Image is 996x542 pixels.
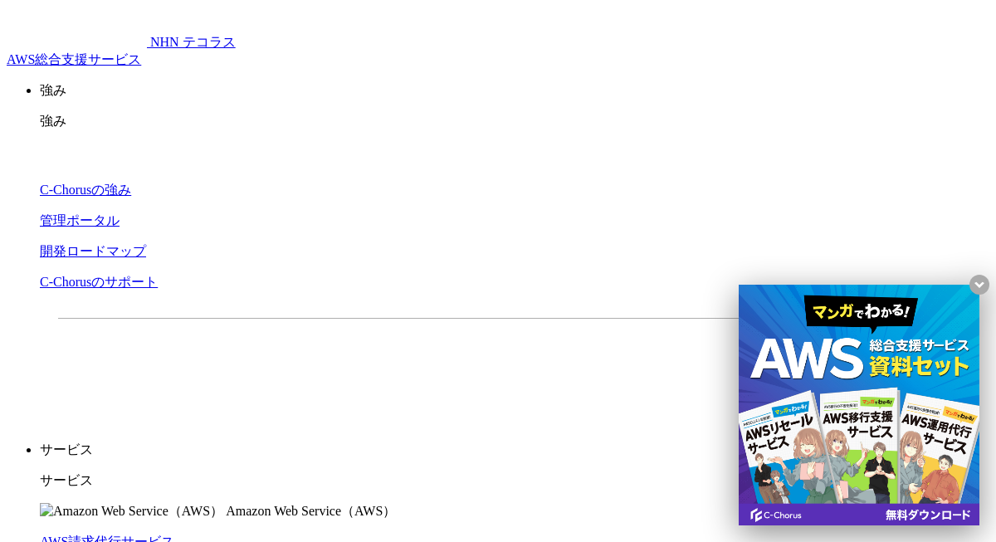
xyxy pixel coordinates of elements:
[226,504,396,518] span: Amazon Web Service（AWS）
[523,345,790,387] a: まずは相談する
[7,35,236,66] a: AWS総合支援サービス C-Chorus NHN テコラスAWS総合支援サービス
[40,113,989,130] p: 強み
[40,213,120,227] a: 管理ポータル
[40,442,989,459] p: サービス
[7,7,147,46] img: AWS総合支援サービス C-Chorus
[40,82,989,100] p: 強み
[40,275,158,289] a: C-Chorusのサポート
[239,345,506,387] a: 資料を請求する
[40,472,989,490] p: サービス
[40,183,131,197] a: C-Chorusの強み
[40,244,146,258] a: 開発ロードマップ
[40,503,223,520] img: Amazon Web Service（AWS）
